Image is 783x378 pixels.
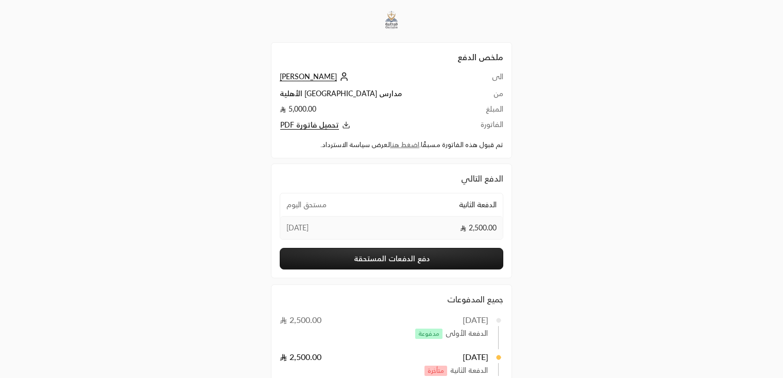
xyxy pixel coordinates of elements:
[468,88,503,104] td: من
[378,6,405,34] img: Company Logo
[446,328,488,339] span: الدفعة الأولى
[280,352,322,362] span: 2,500.00
[468,119,503,131] td: الفاتورة
[450,365,488,376] span: الدفعة الثانية
[463,351,489,363] div: [DATE]
[460,223,497,233] span: 2,500.00
[390,140,419,149] a: اضغط هنا
[286,200,327,210] span: مستحق اليوم
[468,104,503,119] td: المبلغ
[280,120,339,130] span: تحميل فاتورة PDF
[280,104,468,119] td: 5,000.00
[280,293,503,305] div: جميع المدفوعات
[463,314,489,326] div: [DATE]
[415,329,442,339] span: مدفوعة
[280,88,468,104] td: مدارس [GEOGRAPHIC_DATA] الأهلية
[280,315,322,325] span: 2,500.00
[280,72,351,81] a: [PERSON_NAME]
[280,119,468,131] button: تحميل فاتورة PDF
[424,366,447,376] span: متأخرة
[280,172,503,185] div: الدفع التالي
[280,72,337,81] span: [PERSON_NAME]
[468,71,503,88] td: الى
[459,200,497,210] span: الدفعة الثانية
[280,248,503,269] button: دفع الدفعات المستحقة
[286,223,309,233] span: [DATE]
[280,140,503,150] div: تم قبول هذه الفاتورة مسبقًا. لعرض سياسة الاسترداد.
[280,51,503,63] h2: ملخص الدفع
